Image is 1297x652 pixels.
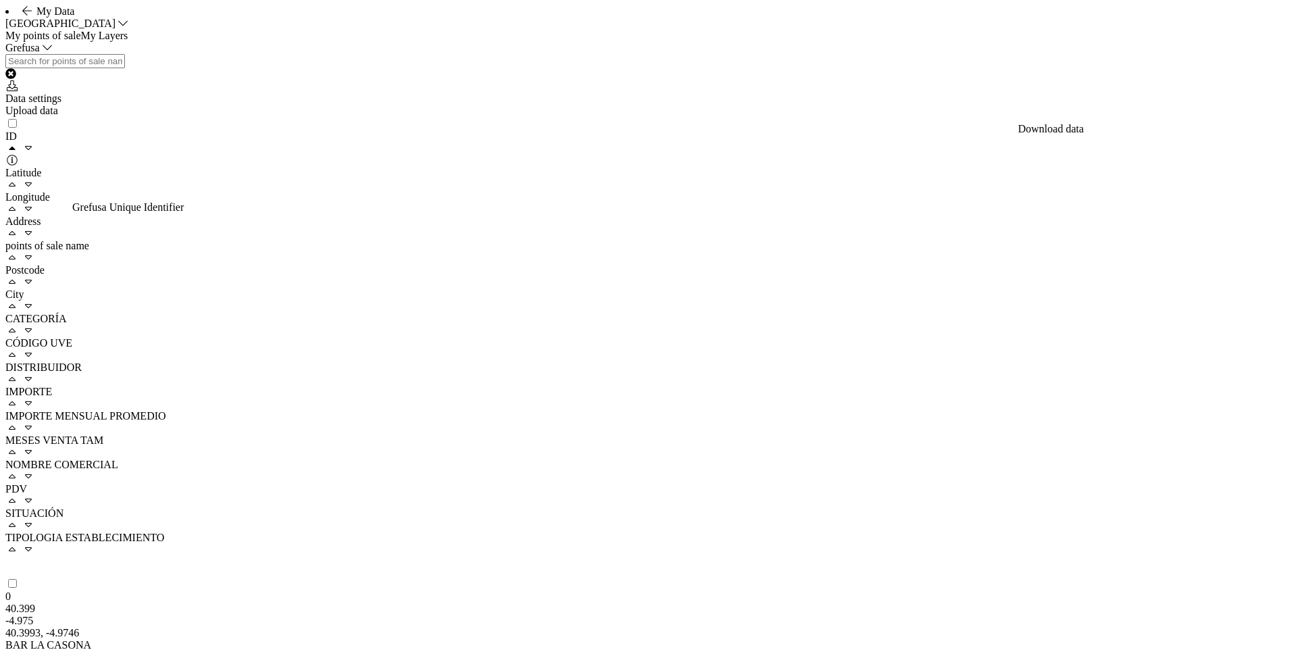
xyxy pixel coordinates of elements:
span: SITUACIÓN [5,507,63,519]
span: My Data [36,5,74,17]
span: Latitude [5,167,41,178]
span: IMPORTE MENSUAL PROMEDIO [5,410,166,422]
span: Postcode [5,264,45,276]
div: BAR LA CASONA [5,639,165,651]
span: DISTRIBUIDOR [5,361,82,373]
span: City [5,289,24,300]
span: CÓDIGO UVE [5,337,72,349]
div: 40.399 [5,603,72,615]
div: 40.3993, -4.9746 [5,627,81,639]
span: TIPOLOGIA ESTABLECIMIENTO [5,532,164,543]
div: Grefusa Unique Identifier [72,201,184,214]
span: PDV [5,483,27,495]
div: -4.975 [5,615,80,627]
span: IMPORTE [5,386,52,397]
span: NOMBRE COMERCIAL [5,459,118,470]
span: ID [5,130,17,142]
span: [GEOGRAPHIC_DATA] [5,18,116,29]
a: My Layers [81,30,128,41]
span: points of sale name [5,240,89,251]
div: Download data [1018,123,1084,135]
div: Upload data [5,105,1292,117]
span: MESES VENTA TAM [5,434,103,446]
span: Longitude [5,191,50,203]
span: CATEGORÍA [5,313,67,324]
span: Address [5,216,41,227]
div: Data settings [5,93,1292,105]
div: 0 [5,591,59,603]
span: Grefusa [5,42,40,53]
a: My points of sale [5,30,81,41]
